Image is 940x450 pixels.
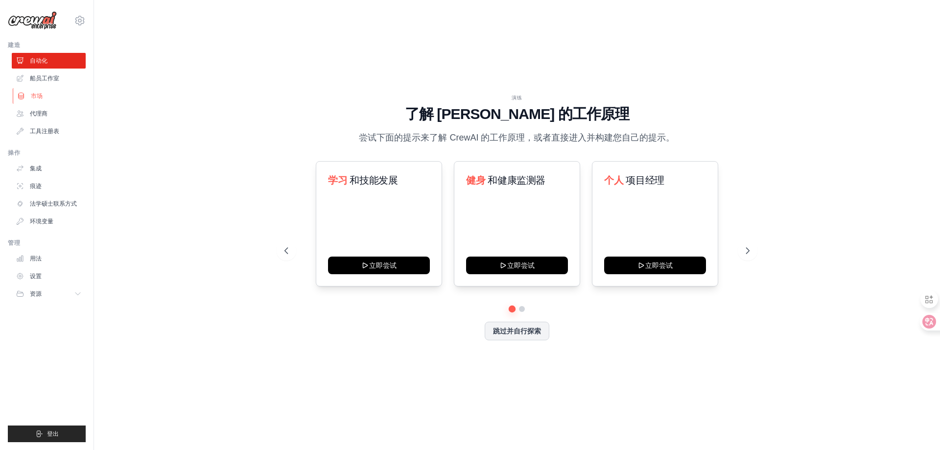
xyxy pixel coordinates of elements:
a: 市场 [13,88,87,104]
font: 代理商 [30,110,47,117]
iframe: 聊天小部件 [891,403,940,450]
button: 登出 [8,426,86,442]
font: 市场 [31,93,43,99]
a: 船员工作室 [12,71,86,86]
font: 痕迹 [30,183,42,189]
a: 集成 [12,161,86,176]
font: 资源 [30,290,42,297]
font: 演练 [512,95,522,100]
font: 立即尝试 [645,261,673,269]
font: 管理 [8,239,20,246]
a: 工具注册表 [12,123,86,139]
font: 立即尝试 [507,261,535,269]
font: 了解 [PERSON_NAME] 的工作原理 [405,106,630,122]
button: 跳过并自行探索 [485,322,549,340]
a: 设置 [12,268,86,284]
font: 用法 [30,255,42,262]
font: 设置 [30,273,42,280]
div: 聊天小组件 [891,403,940,450]
a: 痕迹 [12,178,86,194]
button: 立即尝试 [604,257,706,274]
font: 环境变量 [30,218,53,225]
font: 学习 [328,175,347,186]
font: 集成 [30,165,42,172]
font: 个人 [604,175,623,186]
font: 法学硕士联系方式 [30,200,77,207]
font: 立即尝试 [369,261,397,269]
a: 代理商 [12,106,86,121]
img: 标识 [8,11,57,30]
font: 建造 [8,42,20,48]
a: 环境变量 [12,213,86,229]
font: 项目经理 [626,175,664,186]
font: 和健康监测器 [488,175,545,186]
button: 立即尝试 [466,257,568,274]
button: 资源 [12,286,86,302]
font: 船员工作室 [30,75,59,82]
font: 操作 [8,149,20,156]
button: 立即尝试 [328,257,430,274]
a: 自动化 [12,53,86,69]
a: 用法 [12,251,86,266]
font: 和技能发展 [350,175,398,186]
font: 健身 [466,175,485,186]
font: 登出 [47,430,59,437]
font: 跳过并自行探索 [493,327,541,335]
a: 法学硕士联系方式 [12,196,86,212]
font: 尝试下面的提示来了解 CrewAI 的工作原理，或者直接进入并构建您自己的提示。 [359,133,675,142]
font: 工具注册表 [30,128,59,135]
font: 自动化 [30,57,47,64]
